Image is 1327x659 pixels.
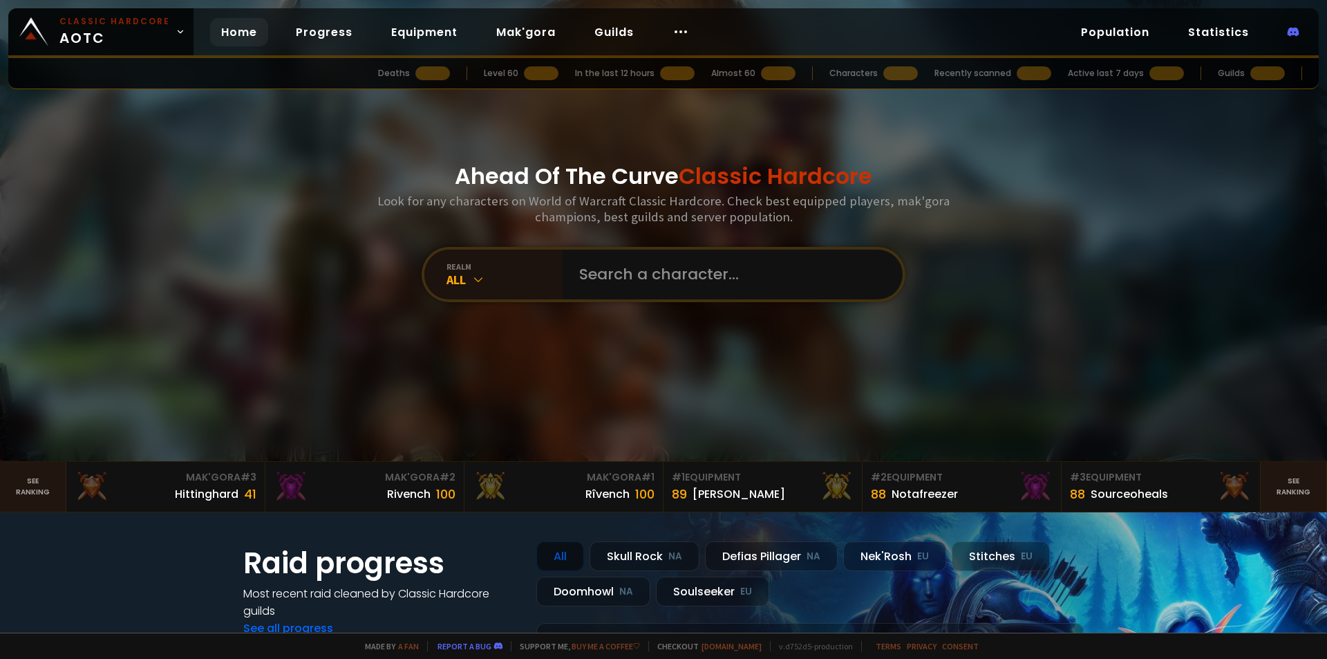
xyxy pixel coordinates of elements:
span: # 2 [440,470,455,484]
a: Mak'Gora#3Hittinghard41 [66,462,265,512]
div: Rîvench [585,485,630,503]
h1: Raid progress [243,541,520,585]
a: #3Equipment88Sourceoheals [1062,462,1261,512]
h4: Most recent raid cleaned by Classic Hardcore guilds [243,585,520,620]
a: Population [1070,18,1160,46]
h1: Ahead Of The Curve [455,160,872,193]
span: Made by [357,641,419,651]
small: NA [619,585,633,599]
a: a fan [398,641,419,651]
span: AOTC [59,15,170,48]
a: Report a bug [437,641,491,651]
span: # 1 [641,470,655,484]
div: Mak'Gora [473,470,655,485]
div: Characters [829,67,878,80]
span: Classic Hardcore [679,160,872,192]
div: 88 [1070,485,1085,503]
a: Progress [285,18,364,46]
span: # 2 [871,470,887,484]
div: Rivench [387,485,431,503]
div: Nek'Rosh [843,541,946,571]
div: Equipment [1070,470,1252,485]
div: All [446,272,563,288]
small: NA [668,550,682,564]
div: In the last 12 hours [575,67,655,80]
div: Level 60 [484,67,518,80]
div: 88 [871,485,886,503]
div: realm [446,261,563,272]
span: # 1 [672,470,685,484]
div: Guilds [1218,67,1245,80]
div: Stitches [952,541,1050,571]
input: Search a character... [571,250,886,299]
div: Deaths [378,67,410,80]
a: Mak'Gora#2Rivench100 [265,462,464,512]
small: EU [917,550,929,564]
span: v. d752d5 - production [770,641,853,651]
div: 100 [635,485,655,503]
span: # 3 [1070,470,1086,484]
a: Statistics [1177,18,1260,46]
a: Privacy [907,641,937,651]
a: Buy me a coffee [572,641,640,651]
div: [PERSON_NAME] [693,485,785,503]
h3: Look for any characters on World of Warcraft Classic Hardcore. Check best equipped players, mak'g... [372,193,955,225]
small: EU [1021,550,1033,564]
div: 89 [672,485,687,503]
a: Home [210,18,268,46]
div: Defias Pillager [705,541,838,571]
a: #1Equipment89[PERSON_NAME] [663,462,863,512]
div: Skull Rock [590,541,699,571]
div: Notafreezer [892,485,958,503]
div: Equipment [871,470,1053,485]
div: Mak'Gora [274,470,455,485]
a: See all progress [243,620,333,636]
a: Mak'Gora#1Rîvench100 [464,462,663,512]
div: All [536,541,584,571]
a: Seeranking [1261,462,1327,512]
span: Checkout [648,641,762,651]
div: Soulseeker [656,577,769,606]
a: [DOMAIN_NAME] [702,641,762,651]
a: Classic HardcoreAOTC [8,8,194,55]
div: Doomhowl [536,577,650,606]
div: 41 [244,485,256,503]
a: Mak'gora [485,18,567,46]
div: Recently scanned [934,67,1011,80]
a: Terms [876,641,901,651]
div: Mak'Gora [75,470,256,485]
small: EU [740,585,752,599]
div: Equipment [672,470,854,485]
a: Consent [942,641,979,651]
div: 100 [436,485,455,503]
div: Almost 60 [711,67,755,80]
a: Guilds [583,18,645,46]
small: Classic Hardcore [59,15,170,28]
div: Sourceoheals [1091,485,1168,503]
small: NA [807,550,820,564]
span: Support me, [511,641,640,651]
div: Active last 7 days [1068,67,1144,80]
a: Equipment [380,18,469,46]
div: Hittinghard [175,485,238,503]
a: #2Equipment88Notafreezer [863,462,1062,512]
span: # 3 [241,470,256,484]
